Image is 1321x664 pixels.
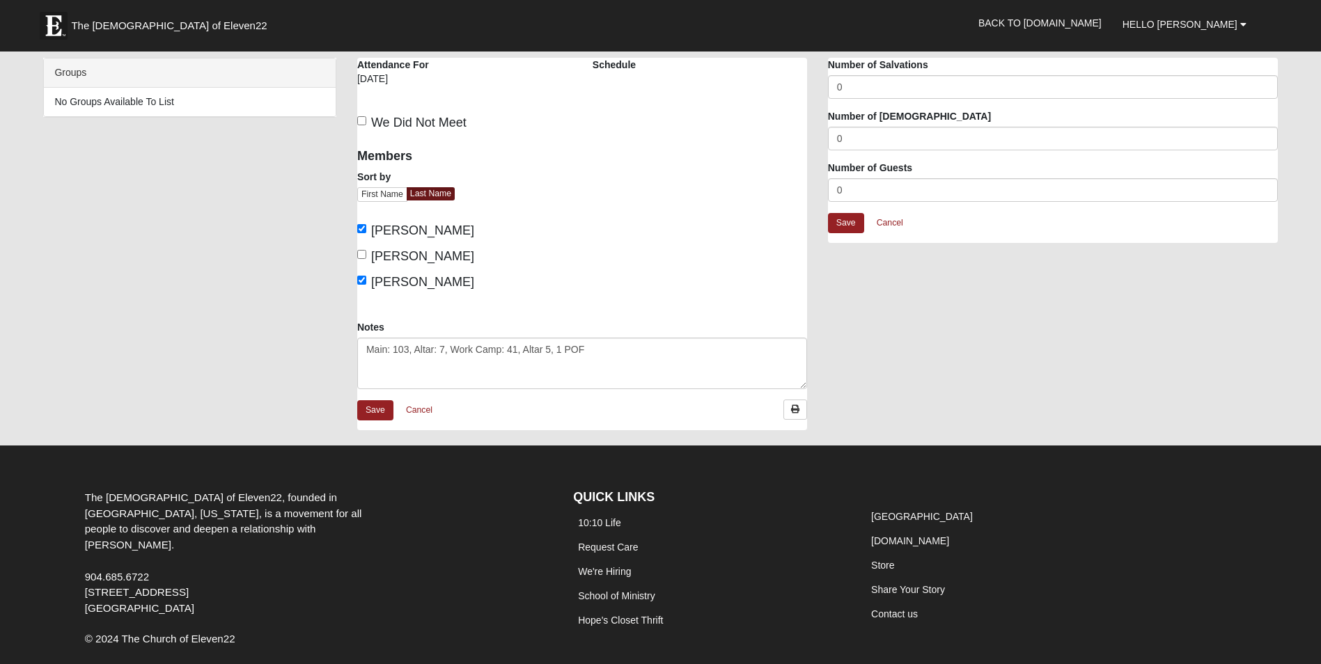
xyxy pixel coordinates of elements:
a: [GEOGRAPHIC_DATA] [871,511,973,522]
label: Number of [DEMOGRAPHIC_DATA] [828,109,991,123]
a: Store [871,560,894,571]
div: Groups [44,58,336,88]
a: Contact us [871,608,918,619]
span: [PERSON_NAME] [371,249,474,263]
a: Last Name [407,187,455,200]
div: The [DEMOGRAPHIC_DATA] of Eleven22, founded in [GEOGRAPHIC_DATA], [US_STATE], is a movement for a... [75,490,400,617]
a: Save [828,213,864,233]
span: We Did Not Meet [371,116,467,129]
a: School of Ministry [578,590,655,601]
a: The [DEMOGRAPHIC_DATA] of Eleven22 [33,5,311,40]
label: Attendance For [357,58,429,72]
a: Cancel [868,212,912,234]
span: © 2024 The Church of Eleven22 [85,633,235,645]
a: Request Care [578,542,638,553]
a: First Name [357,187,407,202]
img: Eleven22 logo [40,12,68,40]
input: [PERSON_NAME] [357,224,366,233]
h4: Members [357,149,572,164]
a: Share Your Story [871,584,945,595]
input: We Did Not Meet [357,116,366,125]
span: [PERSON_NAME] [371,275,474,289]
label: Number of Salvations [828,58,928,72]
a: Print Attendance Roster [783,400,807,420]
span: [GEOGRAPHIC_DATA] [85,602,194,614]
label: Sort by [357,170,391,184]
a: We're Hiring [578,566,631,577]
input: [PERSON_NAME] [357,276,366,285]
a: Hello [PERSON_NAME] [1112,7,1257,42]
span: [PERSON_NAME] [371,223,474,237]
input: [PERSON_NAME] [357,250,366,259]
div: [DATE] [357,72,454,95]
span: The [DEMOGRAPHIC_DATA] of Eleven22 [71,19,267,33]
a: Cancel [397,400,441,421]
a: 10:10 Life [578,517,621,528]
a: Back to [DOMAIN_NAME] [968,6,1112,40]
textarea: Main: 103, Altar: 7, Work Camp: 41, Altar 5, 1 POF [357,338,807,389]
a: Save [357,400,393,420]
label: Schedule [593,58,636,72]
span: Hello [PERSON_NAME] [1123,19,1237,30]
h4: QUICK LINKS [573,490,845,505]
li: No Groups Available To List [44,88,336,116]
a: Hope's Closet Thrift [578,615,663,626]
label: Number of Guests [828,161,912,175]
label: Notes [357,320,384,334]
a: [DOMAIN_NAME] [871,535,949,546]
